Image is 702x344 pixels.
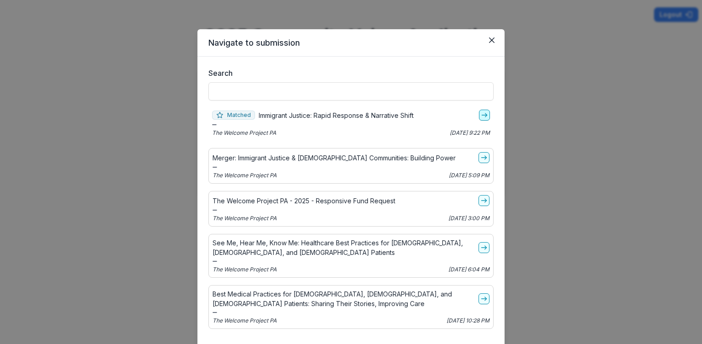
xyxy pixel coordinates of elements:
[450,129,490,137] p: [DATE] 9:22 PM
[213,317,277,325] p: The Welcome Project PA
[213,238,475,257] p: See Me, Hear Me, Know Me: Healthcare Best Practices for [DEMOGRAPHIC_DATA], [DEMOGRAPHIC_DATA], a...
[213,214,277,222] p: The Welcome Project PA
[479,110,490,121] a: go-to
[213,265,277,274] p: The Welcome Project PA
[259,111,414,120] p: Immigrant Justice: Rapid Response & Narrative Shift
[447,317,489,325] p: [DATE] 10:28 PM
[213,289,475,308] p: Best Medical Practices for [DEMOGRAPHIC_DATA], [DEMOGRAPHIC_DATA], and [DEMOGRAPHIC_DATA] Patient...
[212,129,276,137] p: The Welcome Project PA
[484,33,499,48] button: Close
[213,196,395,206] p: The Welcome Project PA - 2025 - Responsive Fund Request
[448,214,489,222] p: [DATE] 3:00 PM
[197,29,505,57] header: Navigate to submission
[449,171,489,180] p: [DATE] 5:09 PM
[479,293,489,304] a: go-to
[479,152,489,163] a: go-to
[479,242,489,253] a: go-to
[213,153,456,163] p: Merger: Immigrant Justice & [DEMOGRAPHIC_DATA] Communities: Building Power
[213,171,277,180] p: The Welcome Project PA
[208,68,488,79] label: Search
[448,265,489,274] p: [DATE] 6:04 PM
[212,111,255,120] span: Matched
[479,195,489,206] a: go-to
